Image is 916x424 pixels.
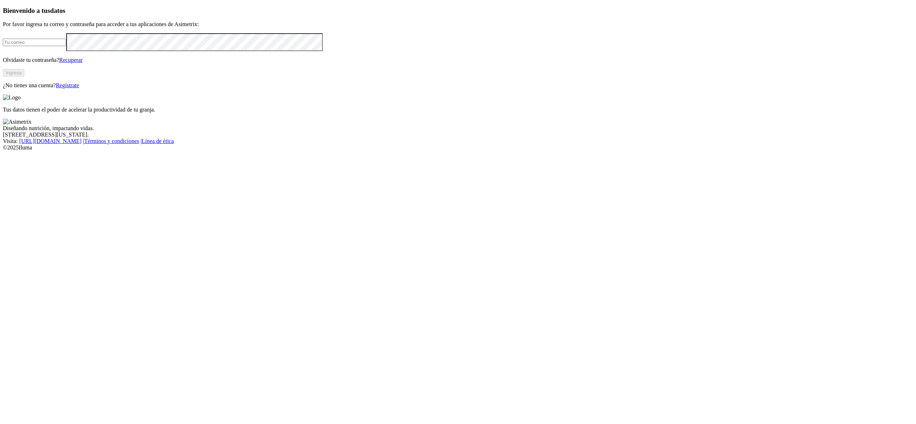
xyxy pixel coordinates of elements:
div: Diseñando nutrición, impactando vidas. [3,125,913,132]
p: Por favor ingresa tu correo y contraseña para acceder a tus aplicaciones de Asimetrix: [3,21,913,28]
div: Visita : | | [3,138,913,144]
a: Regístrate [56,82,79,88]
input: Tu correo [3,39,66,46]
div: © 2025 Iluma [3,144,913,151]
a: Recuperar [59,57,83,63]
p: ¿No tienes una cuenta? [3,82,913,89]
p: Olvidaste tu contraseña? [3,57,913,63]
a: Línea de ética [142,138,174,144]
button: Ingresa [3,69,24,77]
span: datos [50,7,65,14]
img: Logo [3,94,21,101]
h3: Bienvenido a tus [3,7,913,15]
div: [STREET_ADDRESS][US_STATE]. [3,132,913,138]
a: Términos y condiciones [84,138,139,144]
p: Tus datos tienen el poder de acelerar la productividad de tu granja. [3,107,913,113]
img: Asimetrix [3,119,31,125]
a: [URL][DOMAIN_NAME] [19,138,82,144]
